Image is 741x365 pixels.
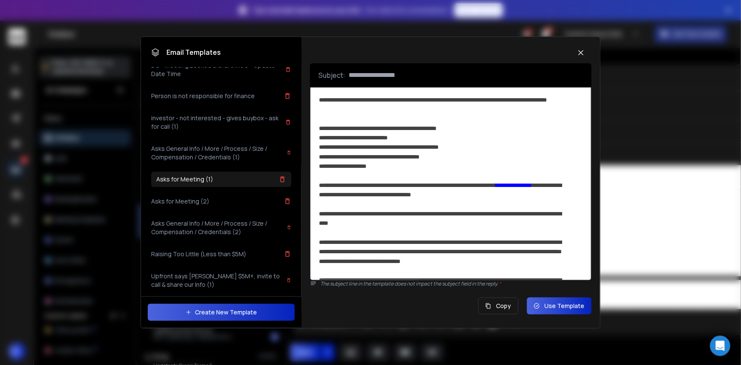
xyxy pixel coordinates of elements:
span: reply. [486,280,501,287]
button: Use Template [527,297,592,314]
p: The subject line in the template does not impact the subject field in the [320,280,591,287]
button: Create New Template [148,304,295,321]
h3: Asks General Info / More / Process / Size / Compensation / Credentials (2) [151,219,286,236]
div: Open Intercom Messenger [710,336,730,356]
h3: Asks General Info / More / Process / Size / Compensation / Credentials (1) [151,144,286,161]
h3: Upfront says [PERSON_NAME] $5M+, invite to call & share our Info (1) [151,272,286,289]
p: Subject: [318,70,345,80]
button: Copy [478,297,518,314]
